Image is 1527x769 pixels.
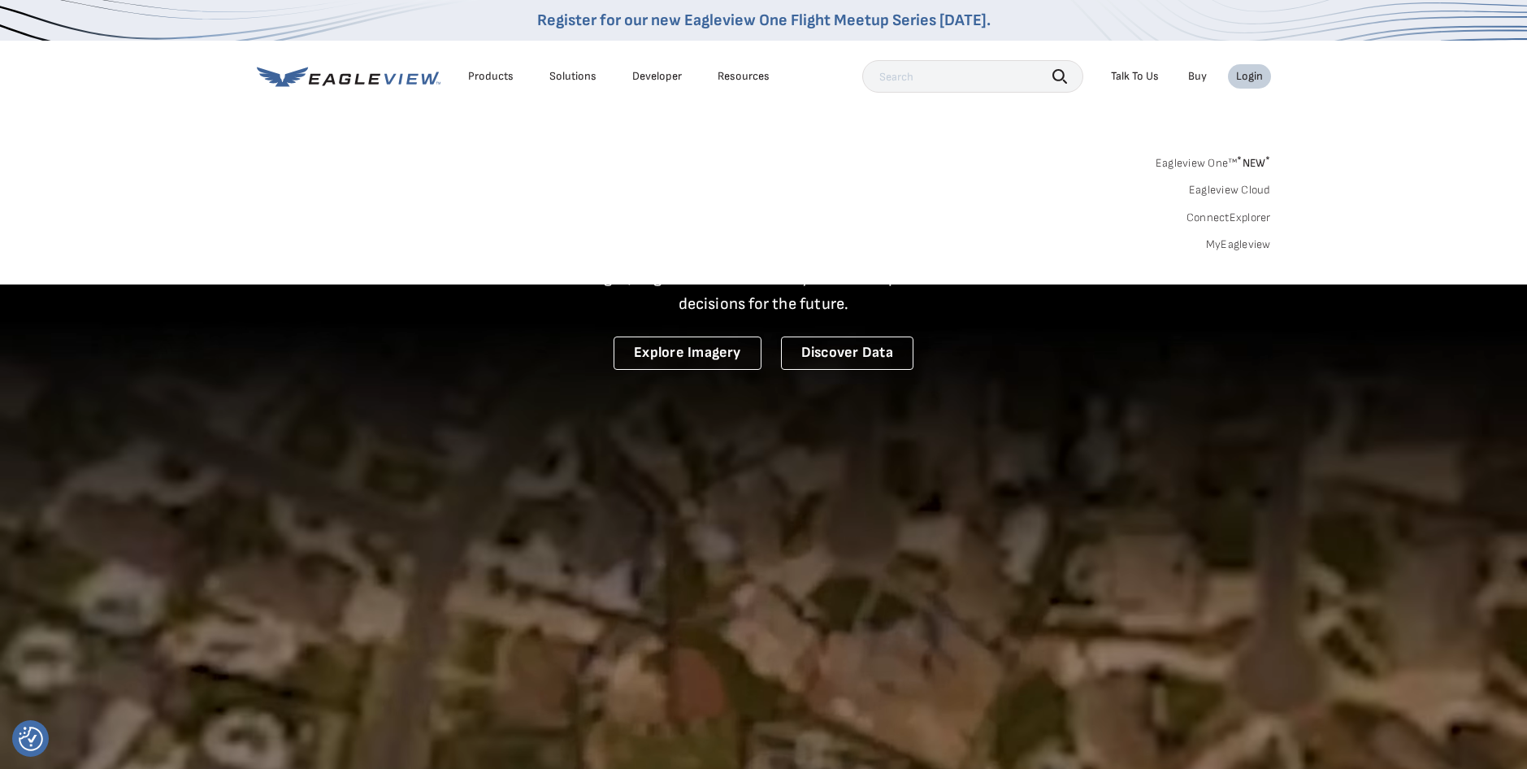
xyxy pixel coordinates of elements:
[862,60,1083,93] input: Search
[1188,69,1207,84] a: Buy
[19,727,43,751] button: Consent Preferences
[718,69,770,84] div: Resources
[1186,211,1271,225] a: ConnectExplorer
[614,337,761,370] a: Explore Imagery
[1156,151,1271,170] a: Eagleview One™*NEW*
[1236,69,1263,84] div: Login
[19,727,43,751] img: Revisit consent button
[632,69,682,84] a: Developer
[1206,237,1271,252] a: MyEagleview
[781,337,913,370] a: Discover Data
[537,11,991,30] a: Register for our new Eagleview One Flight Meetup Series [DATE].
[1237,156,1270,170] span: NEW
[1189,183,1271,198] a: Eagleview Cloud
[468,69,514,84] div: Products
[549,69,596,84] div: Solutions
[1111,69,1159,84] div: Talk To Us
